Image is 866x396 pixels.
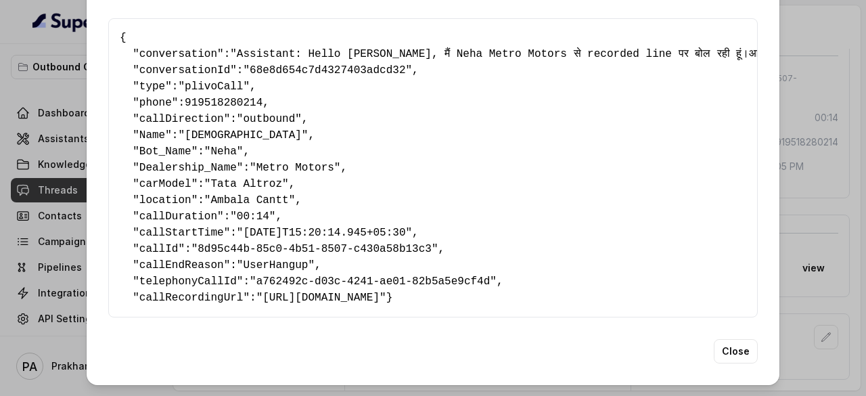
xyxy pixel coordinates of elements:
span: callRecordingUrl [139,292,244,304]
span: 919518280214 [185,97,263,109]
span: "00:14" [230,211,275,223]
span: Dealership_Name [139,162,237,174]
span: callDuration [139,211,217,223]
span: "Metro Motors" [250,162,340,174]
span: conversationId [139,64,230,76]
span: callId [139,243,179,255]
span: "Neha" [204,146,244,158]
span: callStartTime [139,227,224,239]
span: telephonyCallId [139,276,237,288]
span: carModel [139,178,191,190]
span: type [139,81,165,93]
span: "plivoCall" [178,81,250,93]
span: conversation [139,48,217,60]
span: "a762492c-d03c-4241-ae01-82b5a5e9cf4d" [250,276,497,288]
span: "UserHangup" [237,259,315,271]
span: "Tata Altroz" [204,178,289,190]
span: Name [139,129,165,141]
span: "Ambala Cantt" [204,194,295,206]
span: "[DEMOGRAPHIC_DATA]" [178,129,308,141]
span: "[DATE]T15:20:14.945+05:30" [237,227,412,239]
span: phone [139,97,172,109]
span: "[URL][DOMAIN_NAME]" [256,292,386,304]
span: callDirection [139,113,224,125]
span: "8d95c44b-85c0-4b51-8507-c430a58b13c3" [191,243,438,255]
span: "outbound" [237,113,302,125]
span: callEndReason [139,259,224,271]
span: location [139,194,191,206]
button: Close [714,339,758,364]
span: Bot_Name [139,146,191,158]
pre: { " ": , " ": , " ": , " ": , " ": , " ": , " ": , " ": , " ": , " ": , " ": , " ": , " ": , " ":... [120,30,746,306]
span: "68e8d654c7d4327403adcd32" [243,64,412,76]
